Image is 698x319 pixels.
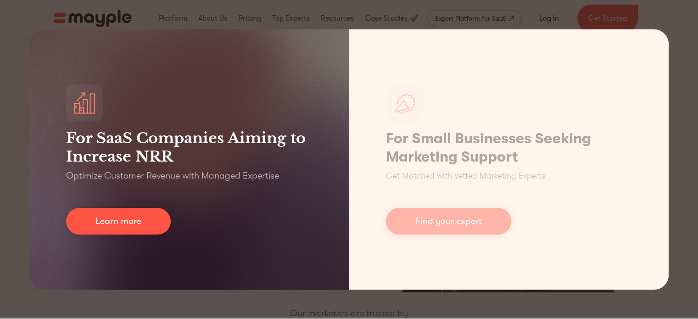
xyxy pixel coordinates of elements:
[386,208,511,235] a: Find your expert
[66,129,313,166] h3: For SaaS Companies Aiming to Increase NRR
[66,208,171,235] a: Learn more
[66,169,279,182] p: Optimize Customer Revenue with Managed Expertise
[386,129,632,166] h1: For Small Businesses Seeking Marketing Support
[386,170,545,182] p: Get Matched with Vetted Marketing Experts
